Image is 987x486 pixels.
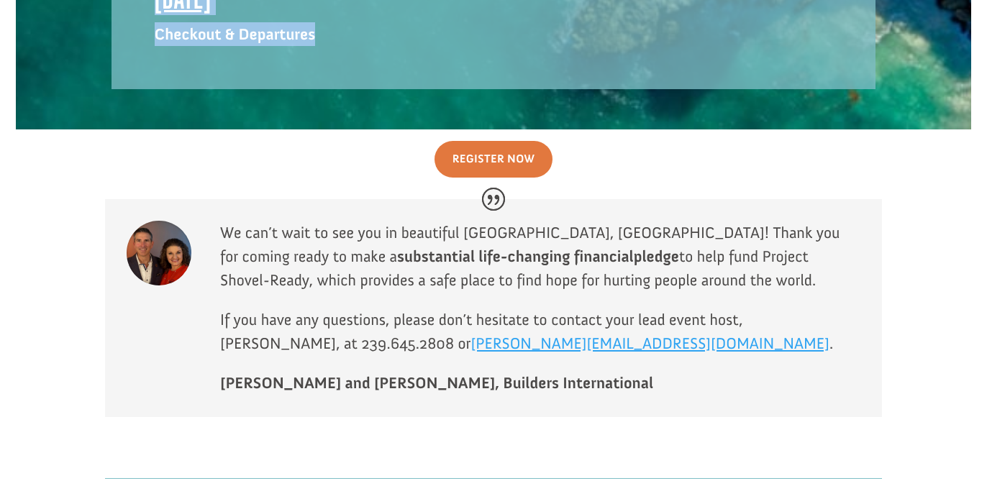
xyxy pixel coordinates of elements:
a: [PERSON_NAME][EMAIL_ADDRESS][DOMAIN_NAME] [470,334,829,360]
strong: substantial life-changing financial [397,247,634,266]
strong: Project Shovel Ready [34,44,119,55]
span: , [GEOGRAPHIC_DATA] [39,58,127,68]
button: Donate [204,29,268,55]
a: Register Now [435,141,553,178]
img: emoji heart [26,30,37,42]
p: We can’t wait to see you in beautiful [GEOGRAPHIC_DATA], [GEOGRAPHIC_DATA]! Thank you for coming ... [220,221,860,308]
div: to [26,45,198,55]
strong: Checkout & Departures [155,24,315,44]
span: If you have any questions, please don’t hesitate to contact your lead event host, [PERSON_NAME], ... [220,310,833,353]
span: [PERSON_NAME][EMAIL_ADDRESS][DOMAIN_NAME] [470,334,829,353]
strong: [PERSON_NAME] and [PERSON_NAME], Builders International [220,373,653,393]
img: US.png [26,58,36,68]
div: [PERSON_NAME] donated $100 [26,14,198,43]
strong: pledge [634,247,679,266]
